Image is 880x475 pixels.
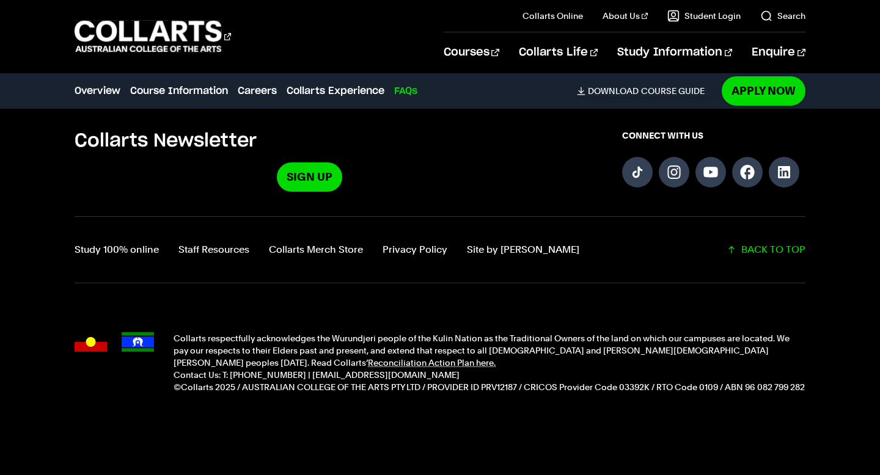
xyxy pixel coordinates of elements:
a: Overview [75,84,120,98]
a: Careers [238,84,277,98]
p: ©Collarts 2025 / AUSTRALIAN COLLEGE OF THE ARTS PTY LTD / PROVIDER ID PRV12187 / CRICOS Provider ... [174,381,805,393]
div: Acknowledgment flags [75,332,154,393]
a: Privacy Policy [383,241,447,258]
img: Australian Aboriginal flag [75,332,107,352]
a: Collarts Life [519,32,598,73]
a: Courses [444,32,499,73]
nav: Footer navigation [75,241,579,258]
span: CONNECT WITH US [622,129,805,142]
a: Scroll back to top of the page [727,241,805,258]
a: Apply Now [722,76,805,105]
a: DownloadCourse Guide [577,85,714,96]
a: Staff Resources [178,241,249,258]
a: Course Information [130,84,228,98]
a: Follow us on Facebook [732,157,763,187]
a: FAQs [394,84,417,98]
a: About Us [603,10,648,22]
a: Reconciliation Action Plan here. [368,358,496,368]
span: Download [588,85,639,96]
a: Search [760,10,805,22]
p: Contact Us: T: [PHONE_NUMBER] | [EMAIL_ADDRESS][DOMAIN_NAME] [174,369,805,381]
a: Follow us on TikTok [622,157,653,187]
a: Collarts Online [522,10,583,22]
a: Sign Up [277,162,342,191]
h5: Collarts Newsletter [75,129,543,153]
div: Go to homepage [75,19,231,54]
div: Connect with us on social media [622,129,805,191]
a: Follow us on Instagram [659,157,689,187]
div: Additional links and back-to-top button [75,216,805,283]
a: Follow us on YouTube [695,157,726,187]
a: Follow us on LinkedIn [769,157,799,187]
p: Collarts respectfully acknowledges the Wurundjeri people of the Kulin Nation as the Traditional O... [174,332,805,369]
a: Enquire [752,32,805,73]
img: Torres Strait Islander flag [122,332,154,352]
a: Site by Calico [467,241,579,258]
a: Collarts Merch Store [269,241,363,258]
a: Study 100% online [75,241,159,258]
a: Collarts Experience [287,84,384,98]
a: Study Information [617,32,732,73]
a: Student Login [667,10,741,22]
